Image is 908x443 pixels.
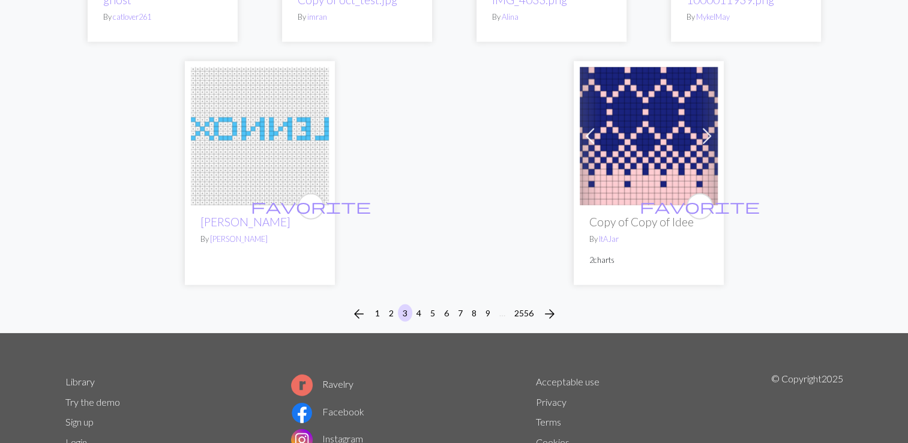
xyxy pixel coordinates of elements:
[543,307,557,321] i: Next
[398,304,412,322] button: 3
[191,129,329,140] a: LENNOX BLANKET
[291,406,364,417] a: Facebook
[65,376,95,387] a: Library
[640,197,760,215] span: favorite
[453,304,468,322] button: 7
[492,11,611,23] p: By
[200,215,290,229] a: [PERSON_NAME]
[481,304,495,322] button: 9
[502,12,519,22] a: Alina
[384,304,398,322] button: 2
[291,402,313,424] img: Facebook logo
[589,234,708,245] p: By
[599,234,619,244] a: ItAJar
[191,67,329,205] img: LENNOX BLANKET
[536,376,600,387] a: Acceptable use
[298,193,324,220] button: favourite
[347,304,371,324] button: Previous
[589,255,708,266] p: 2 charts
[580,67,718,205] img: idee 4
[467,304,481,322] button: 8
[352,306,366,322] span: arrow_back
[298,11,416,23] p: By
[291,375,313,396] img: Ravelry logo
[370,304,385,322] button: 1
[640,194,760,218] i: favourite
[200,234,319,245] p: By
[536,416,561,427] a: Terms
[347,304,562,324] nav: Page navigation
[543,306,557,322] span: arrow_forward
[510,304,538,322] button: 2556
[439,304,454,322] button: 6
[687,11,805,23] p: By
[536,396,567,408] a: Privacy
[589,215,708,229] h2: Copy of Copy of Idee
[65,416,94,427] a: Sign up
[251,197,371,215] span: favorite
[696,12,730,22] a: MykelMay
[113,12,151,22] a: catlover261
[307,12,327,22] a: imran
[538,304,562,324] button: Next
[580,129,718,140] a: idee 4
[425,304,440,322] button: 5
[352,307,366,321] i: Previous
[687,193,713,220] button: favourite
[412,304,426,322] button: 4
[103,11,222,23] p: By
[291,378,353,390] a: Ravelry
[65,396,120,408] a: Try the demo
[251,194,371,218] i: favourite
[210,234,268,244] a: [PERSON_NAME]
